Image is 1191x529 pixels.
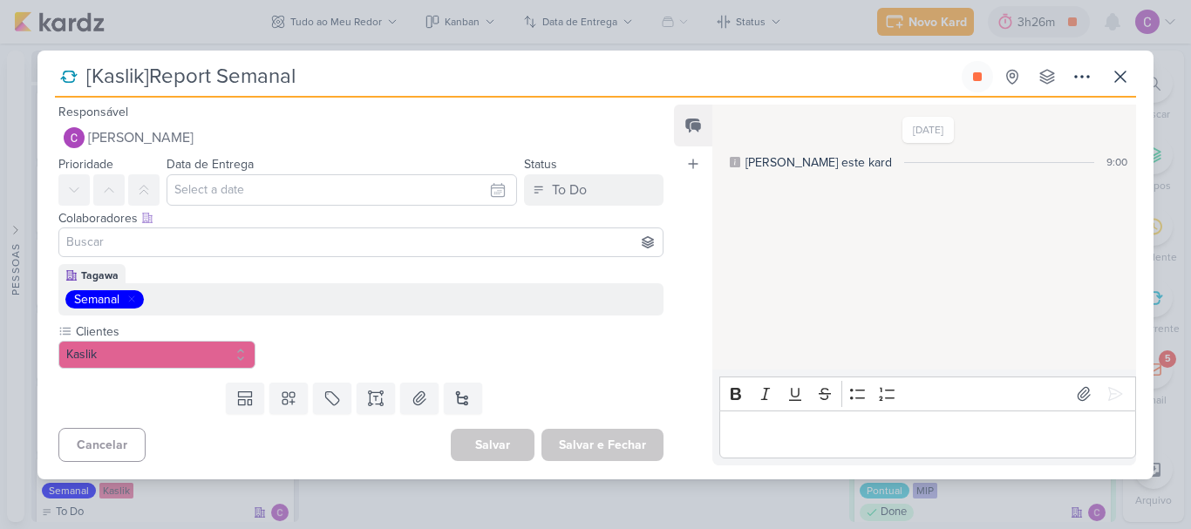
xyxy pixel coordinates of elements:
button: To Do [524,174,664,206]
div: Colaboradores [58,209,664,227]
div: Editor editing area: main [719,410,1136,458]
div: [PERSON_NAME] este kard [745,153,892,172]
label: Prioridade [58,157,113,172]
button: [PERSON_NAME] [58,122,664,153]
div: To Do [552,180,587,200]
img: Carlos Lima [64,127,85,148]
label: Clientes [74,322,255,341]
div: Editor toolbar [719,376,1136,410]
input: Select a date [167,174,517,206]
button: Cancelar [58,428,146,462]
input: Kard Sem Título [81,61,958,92]
label: Status [524,157,557,172]
label: Data de Entrega [167,157,254,172]
div: Parar relógio [970,70,984,84]
div: Tagawa [81,268,119,283]
label: Responsável [58,105,128,119]
div: 9:00 [1106,154,1127,170]
span: [PERSON_NAME] [88,127,194,148]
input: Buscar [63,232,659,253]
div: Semanal [74,290,119,309]
button: Kaslik [58,341,255,369]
